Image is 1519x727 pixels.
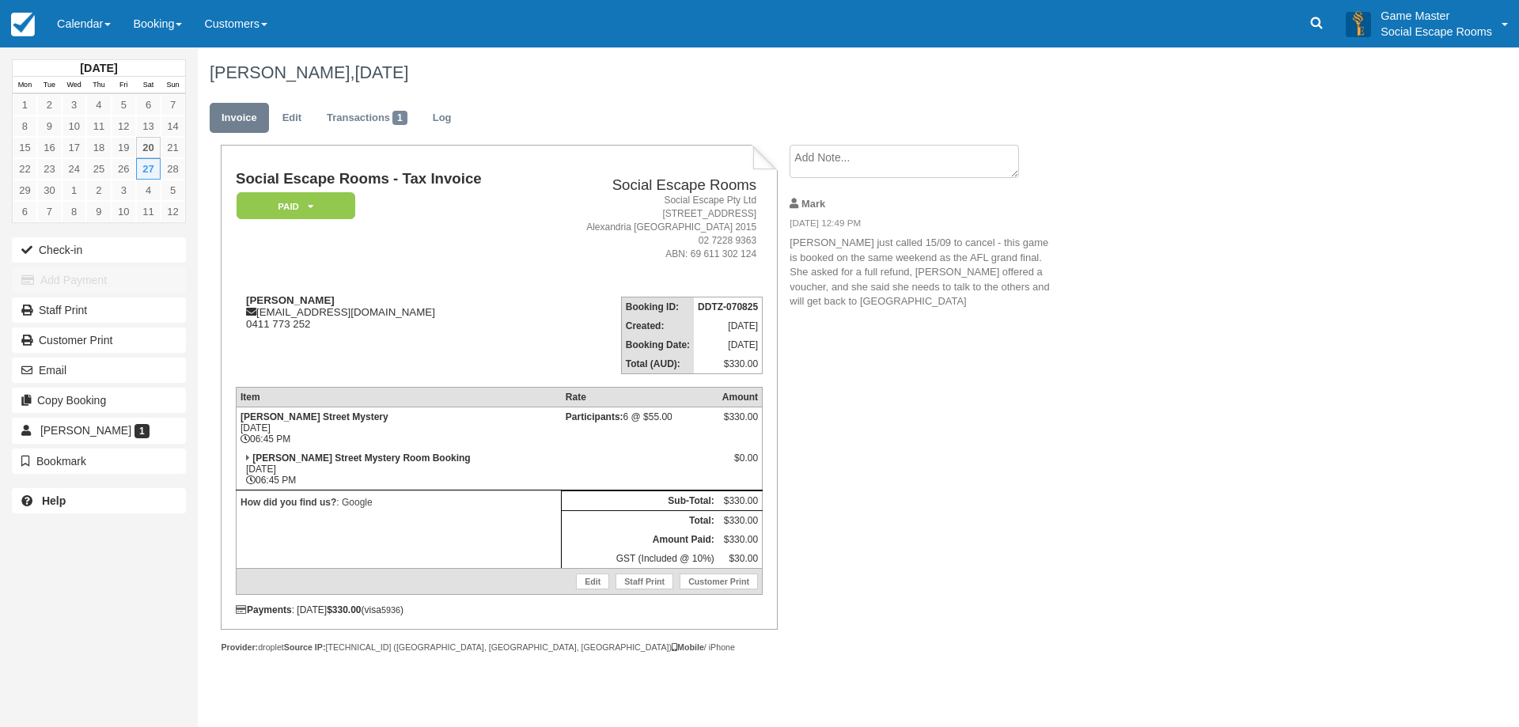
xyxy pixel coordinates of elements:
[621,354,694,374] th: Total (AUD):
[86,94,111,115] a: 4
[112,94,136,115] a: 5
[801,198,825,210] strong: Mark
[718,490,763,510] td: $330.00
[86,201,111,222] a: 9
[236,171,538,187] h1: Social Escape Rooms - Tax Invoice
[672,642,704,652] strong: Mobile
[37,77,62,94] th: Tue
[37,158,62,180] a: 23
[621,316,694,335] th: Created:
[315,103,419,134] a: Transactions1
[37,115,62,137] a: 9
[12,449,186,474] button: Bookmark
[86,137,111,158] a: 18
[718,510,763,530] td: $330.00
[616,574,673,589] a: Staff Print
[161,137,185,158] a: 21
[86,77,111,94] th: Thu
[354,62,408,82] span: [DATE]
[62,77,86,94] th: Wed
[210,63,1325,82] h1: [PERSON_NAME],
[694,316,763,335] td: [DATE]
[136,201,161,222] a: 11
[327,604,361,615] strong: $330.00
[136,115,161,137] a: 13
[621,297,694,316] th: Booking ID:
[12,358,186,383] button: Email
[236,191,350,221] a: Paid
[694,335,763,354] td: [DATE]
[694,354,763,374] td: $330.00
[62,115,86,137] a: 10
[246,294,335,306] strong: [PERSON_NAME]
[576,574,609,589] a: Edit
[37,137,62,158] a: 16
[161,94,185,115] a: 7
[112,115,136,137] a: 12
[698,301,758,312] strong: DDTZ-070825
[86,180,111,201] a: 2
[722,452,758,476] div: $0.00
[13,77,37,94] th: Mon
[12,328,186,353] a: Customer Print
[40,424,131,437] span: [PERSON_NAME]
[12,388,186,413] button: Copy Booking
[1381,8,1492,24] p: Game Master
[566,411,623,422] strong: Participants
[13,137,37,158] a: 15
[562,510,718,530] th: Total:
[12,237,186,263] button: Check-in
[161,158,185,180] a: 28
[718,530,763,549] td: $330.00
[210,103,269,134] a: Invoice
[161,77,185,94] th: Sun
[136,94,161,115] a: 6
[12,267,186,293] button: Add Payment
[392,111,407,125] span: 1
[221,642,258,652] strong: Provider:
[252,452,470,464] strong: [PERSON_NAME] Street Mystery Room Booking
[62,158,86,180] a: 24
[112,180,136,201] a: 3
[1381,24,1492,40] p: Social Escape Rooms
[236,407,561,449] td: [DATE] 06:45 PM
[136,158,161,180] a: 27
[80,62,117,74] strong: [DATE]
[37,180,62,201] a: 30
[112,158,136,180] a: 26
[421,103,464,134] a: Log
[1346,11,1371,36] img: A3
[722,411,758,435] div: $330.00
[13,180,37,201] a: 29
[562,530,718,549] th: Amount Paid:
[271,103,313,134] a: Edit
[236,604,292,615] strong: Payments
[562,387,718,407] th: Rate
[544,177,756,194] h2: Social Escape Rooms
[112,77,136,94] th: Fri
[112,201,136,222] a: 10
[62,180,86,201] a: 1
[718,387,763,407] th: Amount
[718,549,763,569] td: $30.00
[790,236,1056,309] p: [PERSON_NAME] just called 15/09 to cancel - this game is booked on the same weekend as the AFL gr...
[86,115,111,137] a: 11
[12,418,186,443] a: [PERSON_NAME] 1
[62,94,86,115] a: 3
[544,194,756,262] address: Social Escape Pty Ltd [STREET_ADDRESS] Alexandria [GEOGRAPHIC_DATA] 2015 02 7228 9363 ABN: 69 611...
[241,411,388,422] strong: [PERSON_NAME] Street Mystery
[237,192,355,220] em: Paid
[62,137,86,158] a: 17
[790,217,1056,234] em: [DATE] 12:49 PM
[221,642,777,653] div: droplet [TECHNICAL_ID] ([GEOGRAPHIC_DATA], [GEOGRAPHIC_DATA], [GEOGRAPHIC_DATA]) / iPhone
[136,137,161,158] a: 20
[37,201,62,222] a: 7
[161,201,185,222] a: 12
[12,297,186,323] a: Staff Print
[161,115,185,137] a: 14
[42,494,66,507] b: Help
[284,642,326,652] strong: Source IP:
[381,605,400,615] small: 5936
[236,449,561,490] td: [DATE] 06:45 PM
[62,201,86,222] a: 8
